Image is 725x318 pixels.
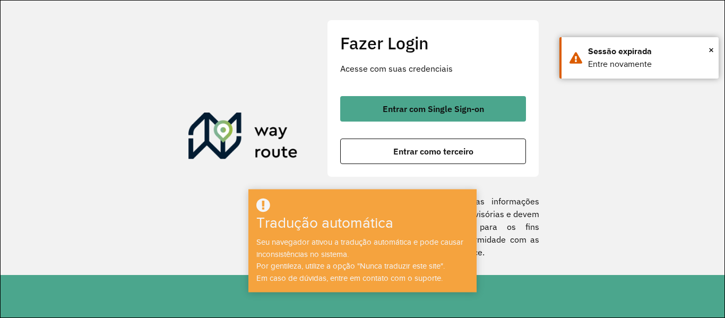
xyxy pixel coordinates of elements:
font: Seu navegador ativou a tradução automática e pode causar inconsistências no sistema. [256,238,463,259]
button: Fechar [709,42,714,58]
button: botão [340,96,526,122]
font: Fazer Login [340,32,429,54]
font: Entre novamente [588,59,652,68]
font: Acesse com suas credenciais [340,63,453,74]
font: × [709,44,714,56]
div: Sessão expirada [588,45,711,58]
font: Entrar como terceiro [393,146,473,157]
img: Roteirizador AmbevTech [188,113,298,164]
font: Por gentileza, utilize a opção "Nunca traduzir este site". [256,262,445,270]
font: Em caso de dúvidas, entre em contato com o suporte. [256,274,443,282]
font: Tradução automática [256,215,393,231]
button: botão [340,139,526,164]
font: Sessão expirada [588,47,652,56]
font: Entrar com Single Sign-on [383,104,484,114]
